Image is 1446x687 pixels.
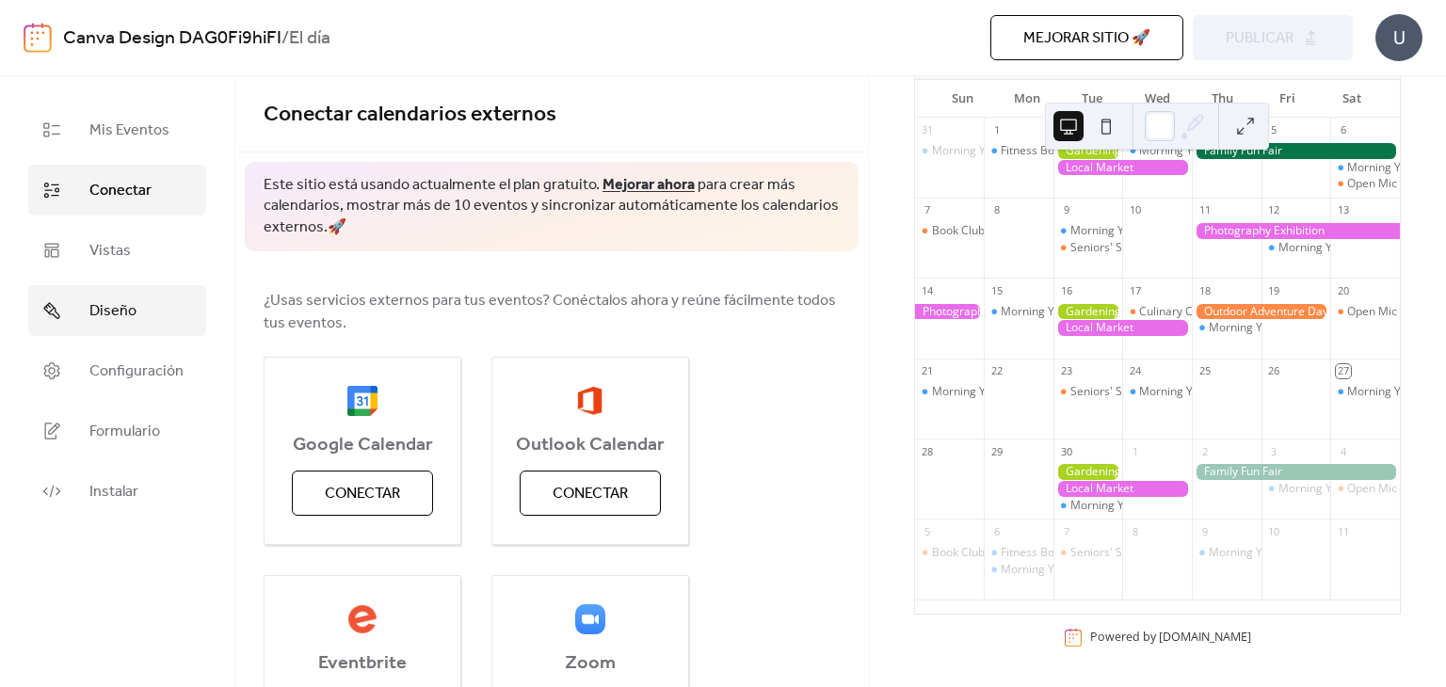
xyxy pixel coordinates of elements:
img: google [347,386,378,416]
div: Morning Yoga Bliss [915,143,985,159]
div: Morning Yoga Bliss [1192,545,1261,561]
div: Morning Yoga Bliss [1070,498,1171,514]
div: Open Mic Night [1347,304,1428,320]
div: Seniors' Social Tea [1053,545,1123,561]
div: 20 [1336,283,1350,297]
div: 9 [1197,524,1212,538]
div: 21 [921,364,935,378]
div: 11 [1336,524,1350,538]
div: Gardening Workshop [1053,304,1123,320]
div: Outdoor Adventure Day [1192,304,1330,320]
div: 28 [921,444,935,458]
a: Mejorar ahora [602,170,695,200]
a: Instalar [28,466,206,517]
div: Morning Yoga Bliss [1053,223,1123,239]
img: logo [24,23,52,53]
div: Local Market [1053,320,1192,336]
span: Mejorar sitio 🚀 [1023,27,1150,50]
div: Family Fun Fair [1192,143,1400,159]
div: 1 [1128,444,1142,458]
div: Morning Yoga Bliss [1122,143,1192,159]
div: 11 [1197,203,1212,217]
div: Fitness Bootcamp [984,143,1053,159]
div: Open Mic Night [1347,176,1428,192]
div: Morning Yoga Bliss [1261,481,1331,497]
div: 5 [921,524,935,538]
div: Fitness Bootcamp [984,545,1053,561]
div: Open Mic Night [1347,481,1428,497]
div: 10 [1128,203,1142,217]
div: 8 [989,203,1004,217]
a: [DOMAIN_NAME] [1159,630,1251,646]
span: Mis Eventos [89,120,169,142]
div: 14 [921,283,935,297]
span: Conectar [553,483,628,505]
div: Local Market [1053,160,1192,176]
div: Morning Yoga Bliss [1053,498,1123,514]
img: eventbrite [347,604,378,634]
div: 8 [1128,524,1142,538]
span: Instalar [89,481,138,503]
button: Conectar [292,471,433,516]
div: Morning Yoga Bliss [1192,320,1261,336]
div: Thu [1190,80,1255,118]
div: Book Club Gathering [932,223,1040,239]
div: Gardening Workshop [1053,143,1123,159]
div: 31 [921,123,935,137]
div: Open Mic Night [1330,304,1400,320]
div: Morning Yoga Bliss [1330,160,1400,176]
div: Photography Exhibition [915,304,985,320]
div: 29 [989,444,1004,458]
div: 25 [1197,364,1212,378]
span: Eventbrite [265,652,460,675]
div: 5 [1267,123,1281,137]
div: 15 [989,283,1004,297]
a: Canva Design DAG0Fi9hiFI [63,21,281,56]
span: Conectar calendarios externos [264,94,556,136]
div: U [1375,14,1422,61]
div: Morning Yoga Bliss [1278,481,1379,497]
button: Conectar [520,471,661,516]
div: 18 [1197,283,1212,297]
a: Vistas [28,225,206,276]
div: Sun [930,80,995,118]
div: Morning Yoga Bliss [1001,562,1101,578]
div: Morning Yoga Bliss [1070,223,1171,239]
div: Book Club Gathering [932,545,1040,561]
div: 2 [1197,444,1212,458]
div: Book Club Gathering [915,545,985,561]
div: Photography Exhibition [1192,223,1400,239]
div: Fitness Bootcamp [1001,143,1094,159]
div: Mon [995,80,1060,118]
div: Morning Yoga Bliss [932,143,1033,159]
div: Morning Yoga Bliss [1122,384,1192,400]
div: 4 [1336,444,1350,458]
div: Morning Yoga Bliss [1330,384,1400,400]
div: Family Fun Fair [1192,464,1400,480]
img: outlook [577,386,602,416]
span: Este sitio está usando actualmente el plan gratuito. para crear más calendarios, mostrar más de 1... [264,175,840,238]
span: Diseño [89,300,137,323]
div: Seniors' Social Tea [1053,240,1123,256]
div: 7 [1059,524,1073,538]
div: Wed [1125,80,1190,118]
div: Sat [1320,80,1385,118]
span: Zoom [492,652,688,675]
div: 30 [1059,444,1073,458]
span: Conectar [89,180,152,202]
div: Morning Yoga Bliss [1209,545,1309,561]
div: 24 [1128,364,1142,378]
div: 17 [1128,283,1142,297]
a: Diseño [28,285,206,336]
div: Morning Yoga Bliss [932,384,1033,400]
span: Formulario [89,421,160,443]
div: 1 [989,123,1004,137]
div: Local Market [1053,481,1192,497]
div: Morning Yoga Bliss [1001,304,1101,320]
div: Tue [1060,80,1125,118]
div: 26 [1267,364,1281,378]
div: 3 [1267,444,1281,458]
div: Culinary Cooking Class [1139,304,1259,320]
div: 16 [1059,283,1073,297]
span: ¿Usas servicios externos para tus eventos? Conéctalos ahora y reúne fácilmente todos tus eventos. [264,290,840,335]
